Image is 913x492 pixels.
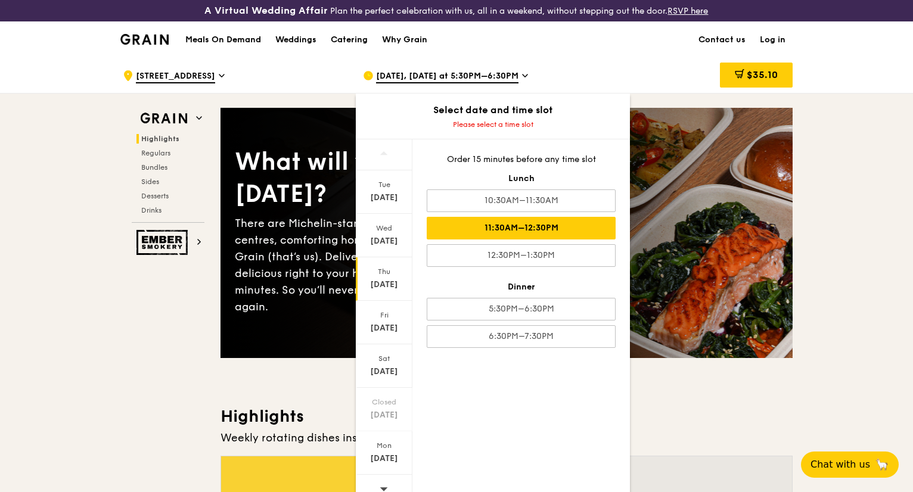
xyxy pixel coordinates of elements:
div: Weddings [275,22,316,58]
a: Weddings [268,22,324,58]
div: Plan the perfect celebration with us, all in a weekend, without stepping out the door. [152,5,760,17]
span: Sides [141,178,159,186]
div: Lunch [427,173,616,185]
div: What will you eat [DATE]? [235,146,507,210]
span: Highlights [141,135,179,143]
span: [STREET_ADDRESS] [136,70,215,83]
a: Log in [753,22,793,58]
div: There are Michelin-star restaurants, hawker centres, comforting home-cooked classics… and Grain (... [235,215,507,315]
div: Catering [331,22,368,58]
a: RSVP here [667,6,708,16]
span: Desserts [141,192,169,200]
span: 🦙 [875,457,889,472]
a: Why Grain [375,22,434,58]
div: [DATE] [358,322,411,334]
span: Drinks [141,206,162,214]
h3: A Virtual Wedding Affair [204,5,328,17]
img: Ember Smokery web logo [136,230,191,255]
span: $35.10 [747,69,778,80]
a: GrainGrain [120,21,169,57]
div: [DATE] [358,279,411,291]
img: Grain [120,34,169,45]
span: Chat with us [810,457,870,472]
div: [DATE] [358,366,411,378]
div: Tue [358,180,411,189]
div: 5:30PM–6:30PM [427,298,616,320]
div: Why Grain [382,22,427,58]
div: Thu [358,267,411,276]
div: Dinner [427,281,616,293]
div: Order 15 minutes before any time slot [427,154,616,166]
div: Wed [358,223,411,233]
a: Catering [324,22,375,58]
div: Select date and time slot [356,103,630,117]
div: [DATE] [358,453,411,465]
a: Contact us [691,22,753,58]
div: 10:30AM–11:30AM [427,189,616,212]
button: Chat with us🦙 [801,451,899,478]
div: [DATE] [358,192,411,204]
h1: Meals On Demand [185,34,261,46]
span: Regulars [141,149,170,157]
div: Weekly rotating dishes inspired by flavours from around the world. [221,429,793,446]
div: Closed [358,397,411,407]
div: Mon [358,441,411,450]
img: Grain web logo [136,108,191,129]
h3: Highlights [221,406,793,427]
span: Bundles [141,163,167,172]
div: [DATE] [358,409,411,421]
div: 6:30PM–7:30PM [427,325,616,348]
div: 12:30PM–1:30PM [427,244,616,267]
span: [DATE], [DATE] at 5:30PM–6:30PM [376,70,518,83]
div: Fri [358,310,411,320]
div: Please select a time slot [356,120,630,129]
div: [DATE] [358,235,411,247]
div: 11:30AM–12:30PM [427,217,616,239]
div: Sat [358,354,411,363]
